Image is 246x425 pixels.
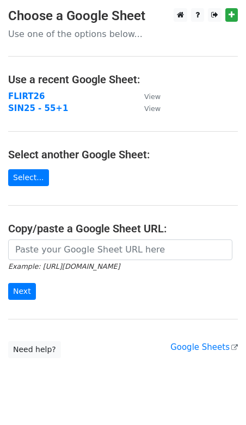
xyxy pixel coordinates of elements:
[8,222,238,235] h4: Copy/paste a Google Sheet URL:
[8,91,45,101] a: FLIRT26
[144,93,161,101] small: View
[8,169,49,186] a: Select...
[8,262,120,270] small: Example: [URL][DOMAIN_NAME]
[8,283,36,300] input: Next
[8,148,238,161] h4: Select another Google Sheet:
[8,239,232,260] input: Paste your Google Sheet URL here
[8,73,238,86] h4: Use a recent Google Sheet:
[8,8,238,24] h3: Choose a Google Sheet
[133,91,161,101] a: View
[8,103,68,113] a: SIN25 - 55+1
[144,104,161,113] small: View
[8,28,238,40] p: Use one of the options below...
[170,342,238,352] a: Google Sheets
[133,103,161,113] a: View
[8,341,61,358] a: Need help?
